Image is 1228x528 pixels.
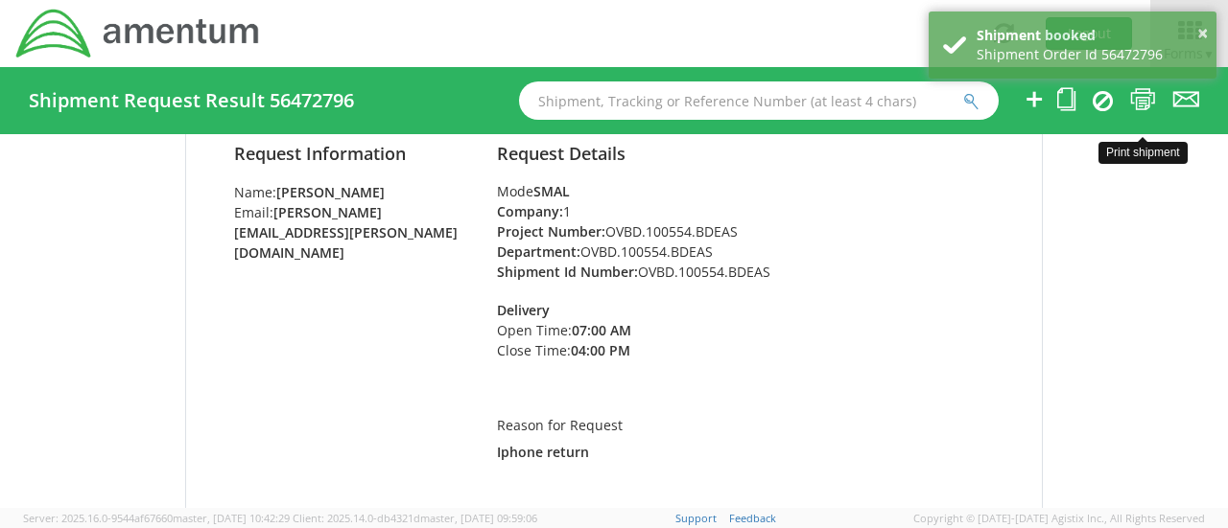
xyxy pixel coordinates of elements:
[497,201,994,221] li: 1
[572,321,631,339] strong: 07:00 AM
[497,443,589,461] strong: Iphone return
[497,242,580,261] strong: Department:
[276,183,385,201] strong: [PERSON_NAME]
[497,221,994,241] li: OVBD.100554.BDEAS
[571,341,630,359] strong: 04:00 PM
[977,26,1202,45] div: Shipment booked
[23,511,290,525] span: Server: 2025.16.0-9544af67660
[173,511,290,525] span: master, [DATE] 10:42:29
[497,241,994,262] li: OVBD.100554.BDEAS
[234,203,458,262] strong: [PERSON_NAME][EMAIL_ADDRESS][PERSON_NAME][DOMAIN_NAME]
[497,145,994,164] h4: Request Details
[497,182,994,201] div: Mode
[497,320,690,340] li: Open Time:
[234,202,468,263] li: Email:
[533,182,570,200] strong: SMAL
[1098,142,1188,164] div: Print shipment
[497,418,994,432] h5: Reason for Request
[14,7,262,60] img: dyn-intl-logo-049831509241104b2a82.png
[1197,20,1208,48] button: ×
[913,511,1205,526] span: Copyright © [DATE]-[DATE] Agistix Inc., All Rights Reserved
[497,263,638,281] strong: Shipment Id Number:
[675,511,717,525] a: Support
[293,511,537,525] span: Client: 2025.14.0-db4321d
[519,81,999,120] input: Shipment, Tracking or Reference Number (at least 4 chars)
[497,222,605,241] strong: Project Number:
[729,511,776,525] a: Feedback
[497,262,994,282] li: OVBD.100554.BDEAS
[234,182,468,202] li: Name:
[497,340,690,360] li: Close Time:
[977,45,1202,64] div: Shipment Order Id 56472796
[420,511,537,525] span: master, [DATE] 09:59:06
[234,145,468,164] h4: Request Information
[497,202,563,220] strong: Company:
[29,90,354,111] h4: Shipment Request Result 56472796
[497,301,550,319] strong: Delivery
